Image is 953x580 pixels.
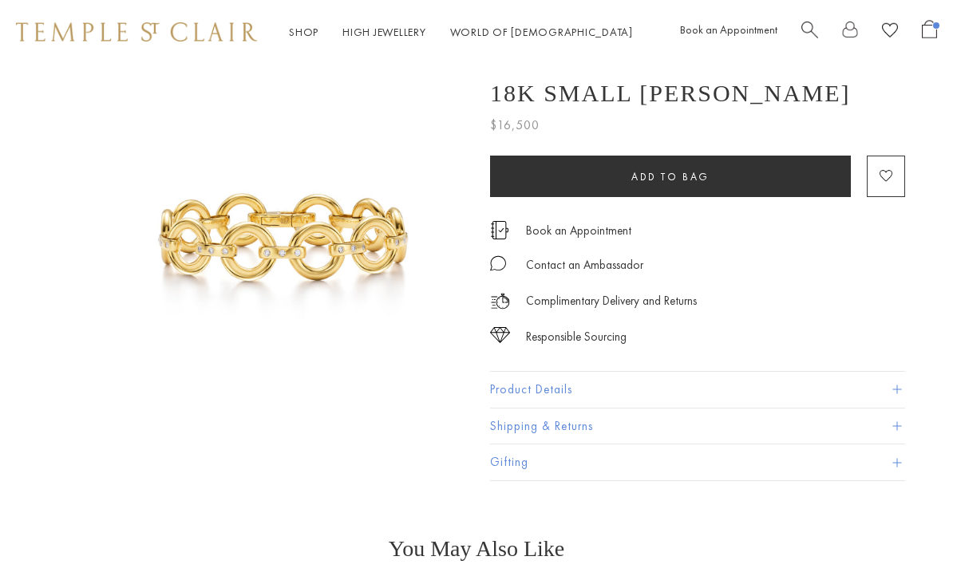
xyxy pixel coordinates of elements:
[289,25,318,39] a: ShopShop
[490,255,506,271] img: MessageIcon-01_2.svg
[289,22,633,42] nav: Main navigation
[526,222,631,239] a: Book an Appointment
[801,20,818,45] a: Search
[490,156,851,197] button: Add to bag
[342,25,426,39] a: High JewelleryHigh Jewellery
[490,372,905,408] button: Product Details
[526,291,697,311] p: Complimentary Delivery and Returns
[450,25,633,39] a: World of [DEMOGRAPHIC_DATA]World of [DEMOGRAPHIC_DATA]
[526,327,627,347] div: Responsible Sourcing
[490,291,510,311] img: icon_delivery.svg
[873,505,937,564] iframe: Gorgias live chat messenger
[490,408,905,444] button: Shipping & Returns
[104,64,466,427] img: 18K Small Jean d'Arc Bracelet
[526,255,643,275] div: Contact an Ambassador
[490,80,851,107] h1: 18K Small [PERSON_NAME]
[631,170,710,183] span: Add to bag
[922,20,937,45] a: Open Shopping Bag
[680,22,777,37] a: Book an Appointment
[882,20,898,45] a: View Wishlist
[16,22,257,41] img: Temple St. Clair
[64,536,889,562] h3: You May Also Like
[490,444,905,480] button: Gifting
[490,327,510,343] img: icon_sourcing.svg
[490,221,509,239] img: icon_appointment.svg
[490,115,540,136] span: $16,500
